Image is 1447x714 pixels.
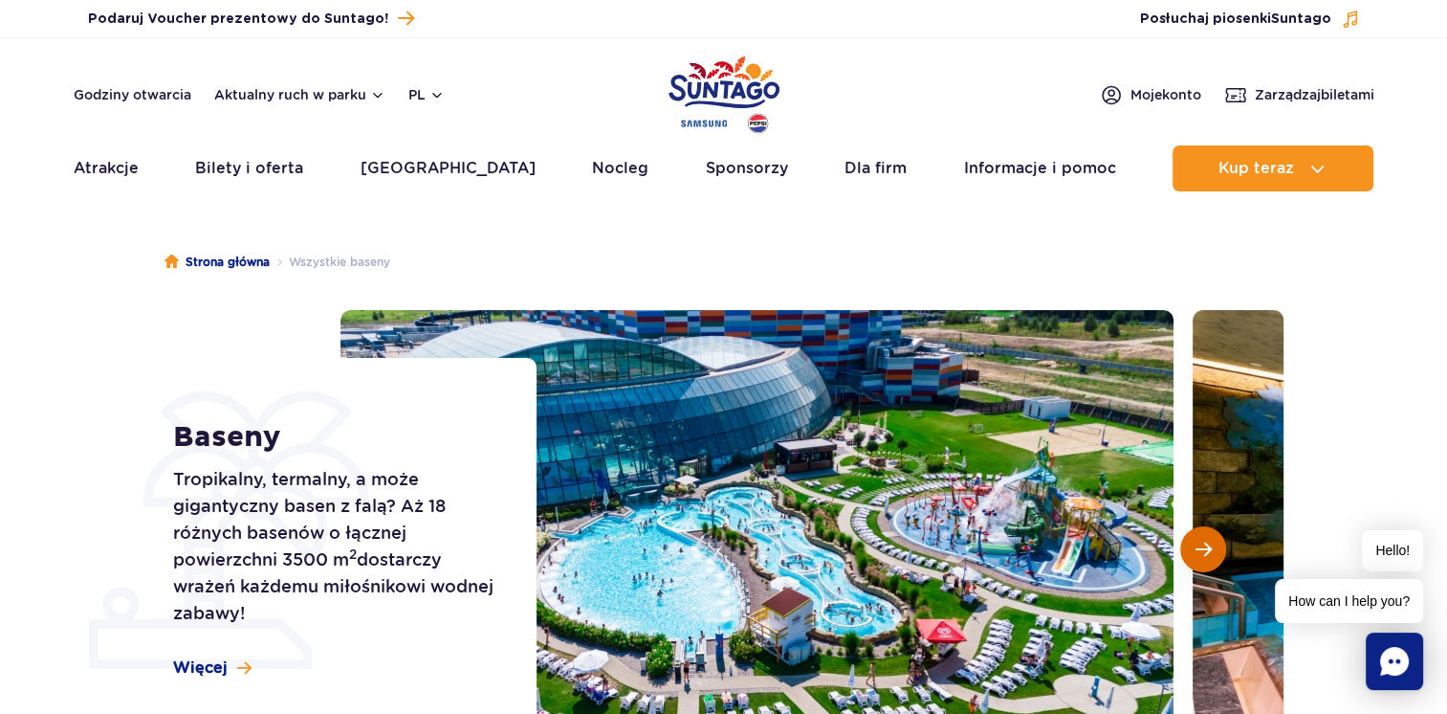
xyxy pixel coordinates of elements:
span: Więcej [173,658,228,679]
span: How can I help you? [1275,579,1423,623]
span: Posłuchaj piosenki [1140,10,1331,29]
button: Posłuchaj piosenkiSuntago [1140,10,1360,29]
h1: Baseny [173,420,493,455]
a: Informacje i pomoc [964,145,1116,191]
div: Chat [1366,633,1423,690]
button: Kup teraz [1173,145,1373,191]
a: Sponsorzy [706,145,788,191]
p: Tropikalny, termalny, a może gigantyczny basen z falą? Aż 18 różnych basenów o łącznej powierzchn... [173,466,493,627]
span: Zarządzaj biletami [1255,85,1374,104]
span: Hello! [1362,530,1423,571]
a: Godziny otwarcia [74,85,191,104]
a: Atrakcje [74,145,139,191]
button: pl [408,85,445,104]
sup: 2 [349,547,357,562]
a: Mojekonto [1100,83,1201,106]
a: Więcej [173,658,252,679]
span: Moje konto [1130,85,1201,104]
button: Następny slajd [1180,526,1226,572]
a: Nocleg [592,145,648,191]
a: Park of Poland [669,48,779,136]
a: Dla firm [844,145,907,191]
a: Bilety i oferta [195,145,303,191]
a: Podaruj Voucher prezentowy do Suntago! [88,6,414,32]
span: Podaruj Voucher prezentowy do Suntago! [88,10,388,29]
li: Wszystkie baseny [270,253,390,272]
button: Aktualny ruch w parku [214,87,385,102]
a: [GEOGRAPHIC_DATA] [361,145,536,191]
span: Kup teraz [1218,160,1294,177]
a: Strona główna [164,253,270,272]
span: Suntago [1271,12,1331,26]
a: Zarządzajbiletami [1224,83,1374,106]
